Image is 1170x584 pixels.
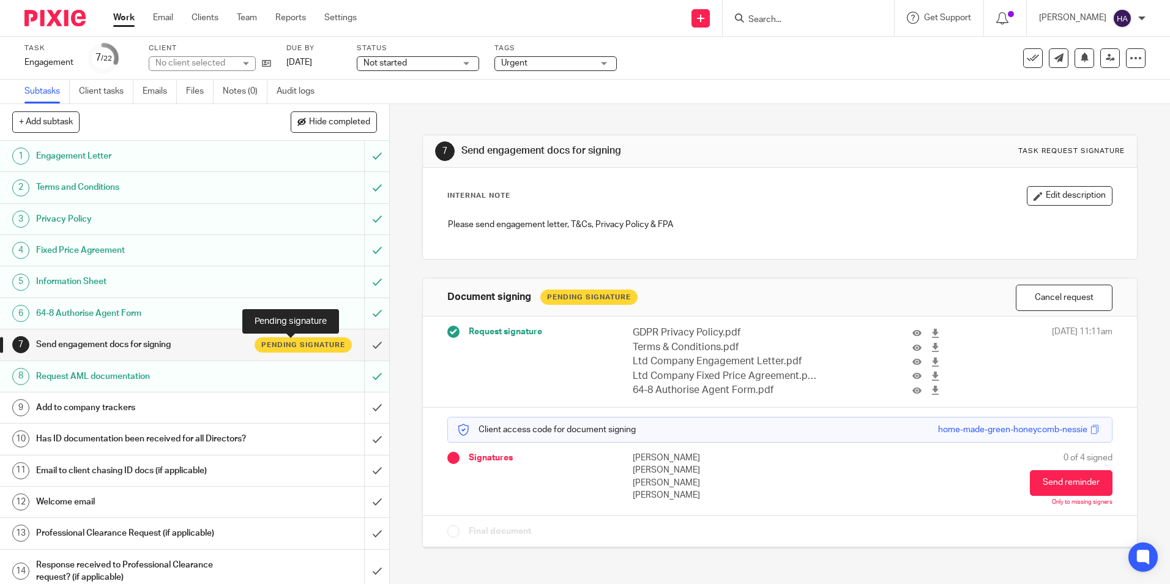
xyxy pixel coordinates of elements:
[12,211,29,228] div: 3
[324,12,357,24] a: Settings
[447,191,510,201] p: Internal Note
[286,43,341,53] label: Due by
[113,12,135,24] a: Work
[457,424,636,436] p: Client access code for document signing
[633,326,817,340] p: GDPR Privacy Policy.pdf
[155,57,235,69] div: No client selected
[1039,12,1106,24] p: [PERSON_NAME]
[363,59,407,67] span: Not started
[12,111,80,132] button: + Add subtask
[36,462,247,480] h1: Email to client chasing ID docs (if applicable)
[633,477,780,489] p: [PERSON_NAME]
[1052,326,1112,397] span: [DATE] 11:11am
[24,10,86,26] img: Pixie
[237,12,257,24] a: Team
[24,80,70,103] a: Subtasks
[286,58,312,67] span: [DATE]
[291,111,377,132] button: Hide completed
[501,59,527,67] span: Urgent
[24,56,73,69] div: Engagement
[192,12,218,24] a: Clients
[36,272,247,291] h1: Information Sheet
[633,340,817,354] p: Terms & Conditions.pdf
[357,43,479,53] label: Status
[223,80,267,103] a: Notes (0)
[12,242,29,259] div: 4
[540,290,638,305] div: Pending Signature
[1018,146,1125,156] div: Task request signature
[24,43,73,53] label: Task
[747,15,857,26] input: Search
[12,525,29,542] div: 13
[95,51,112,65] div: 7
[494,43,617,53] label: Tags
[186,80,214,103] a: Files
[461,144,806,157] h1: Send engagement docs for signing
[633,369,817,383] p: Ltd Company Fixed Price Agreement.pdf
[12,305,29,322] div: 6
[447,291,531,304] h1: Document signing
[36,524,247,542] h1: Professional Clearance Request (if applicable)
[36,178,247,197] h1: Terms and Conditions
[12,462,29,479] div: 11
[1052,499,1112,506] p: Only to missing signers
[469,525,531,537] span: Final document
[633,489,780,501] p: [PERSON_NAME]
[924,13,971,22] span: Get Support
[12,493,29,511] div: 12
[101,55,112,62] small: /22
[36,430,247,448] h1: Has ID documentation been received for all Directors?
[277,80,324,103] a: Audit logs
[1016,285,1112,311] button: Cancel request
[36,304,247,323] h1: 64-8 Authorise Agent Form
[149,43,271,53] label: Client
[36,493,247,511] h1: Welcome email
[36,210,247,228] h1: Privacy Policy
[36,335,247,354] h1: Send engagement docs for signing
[12,336,29,353] div: 7
[143,80,177,103] a: Emails
[1030,470,1112,496] button: Send reminder
[448,219,1111,231] p: Please send engagement letter, T&Cs, Privacy Policy & FPA
[36,241,247,260] h1: Fixed Price Agreement
[12,368,29,385] div: 8
[275,12,306,24] a: Reports
[12,430,29,447] div: 10
[36,399,247,417] h1: Add to company trackers
[12,148,29,165] div: 1
[633,452,780,464] p: [PERSON_NAME]
[633,354,817,369] p: Ltd Company Engagement Letter.pdf
[12,399,29,416] div: 9
[261,340,345,350] span: Pending signature
[12,563,29,580] div: 14
[469,452,513,464] span: Signatures
[633,464,780,476] p: [PERSON_NAME]
[633,383,817,397] p: 64-8 Authorise Agent Form.pdf
[469,326,542,338] span: Request signature
[938,424,1087,436] div: home-made-green-honeycomb-nessie
[12,274,29,291] div: 5
[1112,9,1132,28] img: svg%3E
[36,367,247,386] h1: Request AML documentation
[153,12,173,24] a: Email
[435,141,455,161] div: 7
[12,179,29,197] div: 2
[309,118,370,127] span: Hide completed
[1064,452,1112,464] span: 0 of 4 signed
[1027,186,1112,206] button: Edit description
[79,80,133,103] a: Client tasks
[36,147,247,165] h1: Engagement Letter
